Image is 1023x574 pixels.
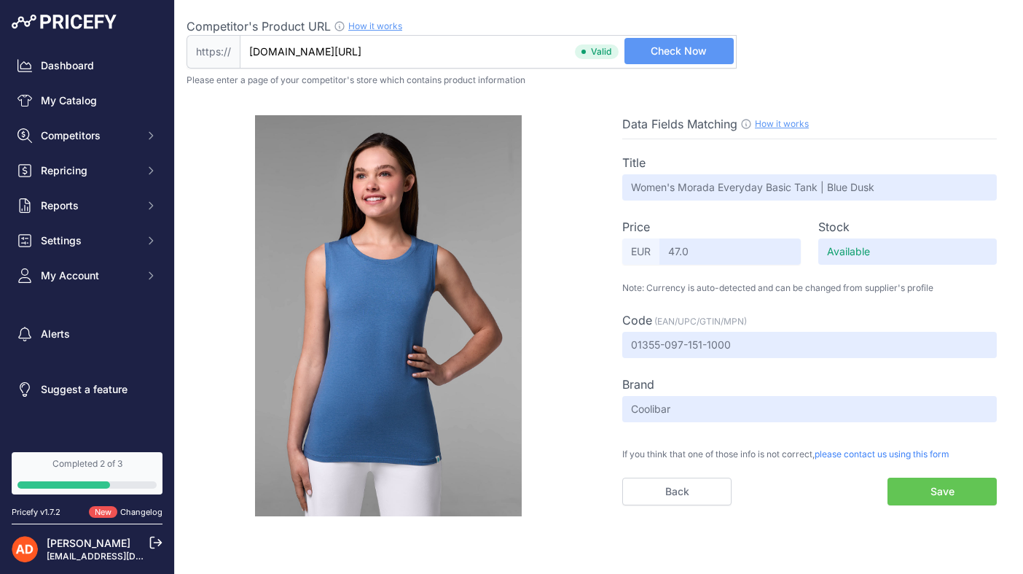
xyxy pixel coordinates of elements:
span: Competitor's Product URL [187,19,331,34]
input: - [659,238,801,265]
input: www.coolibar.com/product [240,35,737,69]
span: (EAN/UPC/GTIN/MPN) [654,316,747,327]
img: Pricefy Logo [12,15,117,29]
label: Brand [622,376,654,393]
p: Note: Currency is auto-detected and can be changed from supplier's profile [622,282,997,294]
span: EUR [622,238,659,265]
a: Changelog [120,507,162,517]
a: Alerts [12,321,162,347]
span: New [89,506,117,519]
span: Data Fields Matching [622,117,737,131]
button: Competitors [12,123,162,149]
nav: Sidebar [12,53,162,435]
label: Title [622,154,646,171]
button: Reports [12,193,162,219]
input: - [622,174,997,201]
label: Stock [818,218,850,236]
button: My Account [12,263,162,289]
a: Back [622,478,732,505]
input: - [818,238,997,265]
a: My Catalog [12,88,162,114]
a: [EMAIL_ADDRESS][DOMAIN_NAME] [47,551,199,562]
p: If you think that one of those info is not correct, [622,440,997,460]
span: Reports [41,198,136,213]
a: Dashboard [12,53,162,79]
label: Price [622,218,650,236]
button: Check Now [624,38,734,64]
span: Check Now [651,44,707,58]
a: Completed 2 of 3 [12,452,162,495]
span: Settings [41,233,136,248]
span: Code [622,313,652,327]
a: How it works [755,118,809,129]
span: My Account [41,268,136,283]
span: Repricing [41,163,136,178]
div: Pricefy v1.7.2 [12,506,60,519]
input: - [622,396,997,422]
span: Competitors [41,128,136,143]
input: - [622,332,997,358]
a: [PERSON_NAME] [47,537,130,549]
a: How it works [348,20,402,31]
span: https:// [187,35,240,69]
button: Settings [12,228,162,254]
button: Repricing [12,158,162,184]
button: Save [887,478,997,505]
span: please contact us using this form [815,449,949,459]
p: Please enter a page of your competitor's store which contains product information [187,74,1011,86]
a: Suggest a feature [12,376,162,403]
div: Completed 2 of 3 [17,458,157,470]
